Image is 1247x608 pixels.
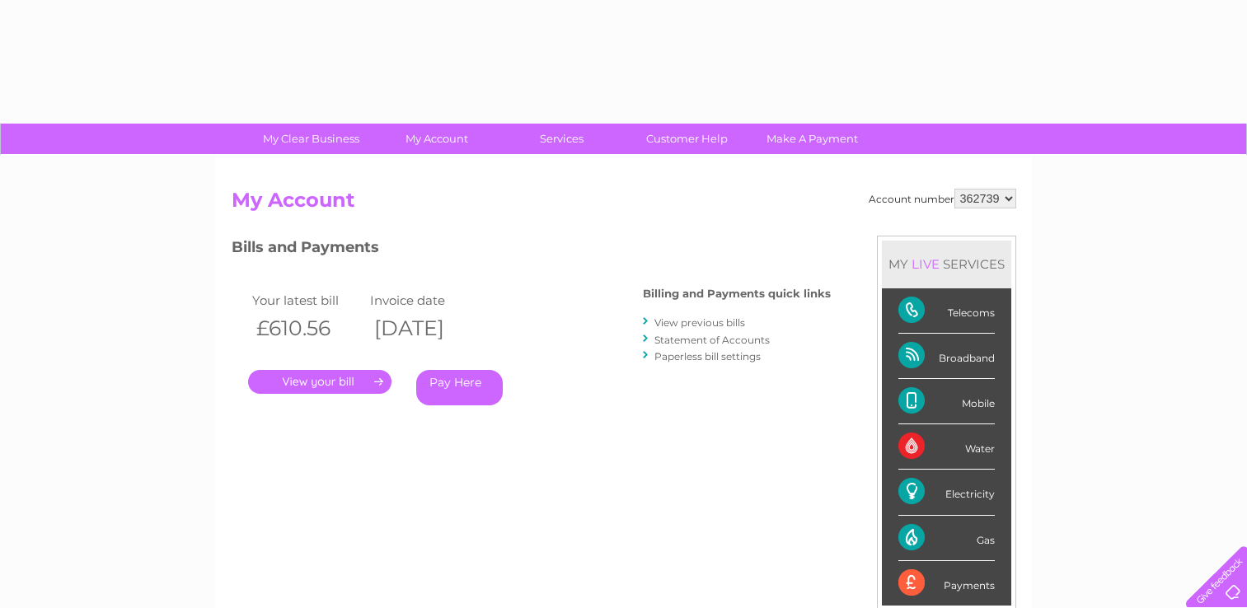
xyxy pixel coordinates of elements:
[869,189,1016,208] div: Account number
[232,189,1016,220] h2: My Account
[898,334,995,379] div: Broadband
[654,334,770,346] a: Statement of Accounts
[243,124,379,154] a: My Clear Business
[619,124,755,154] a: Customer Help
[232,236,831,264] h3: Bills and Payments
[248,311,367,345] th: £610.56
[643,288,831,300] h4: Billing and Payments quick links
[366,311,485,345] th: [DATE]
[898,470,995,515] div: Electricity
[654,350,761,362] a: Paperless bill settings
[882,241,1011,288] div: MY SERVICES
[898,288,995,334] div: Telecoms
[898,561,995,606] div: Payments
[366,289,485,311] td: Invoice date
[416,370,503,405] a: Pay Here
[898,379,995,424] div: Mobile
[898,516,995,561] div: Gas
[908,256,943,272] div: LIVE
[494,124,630,154] a: Services
[248,370,391,394] a: .
[744,124,880,154] a: Make A Payment
[248,289,367,311] td: Your latest bill
[654,316,745,329] a: View previous bills
[898,424,995,470] div: Water
[368,124,504,154] a: My Account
